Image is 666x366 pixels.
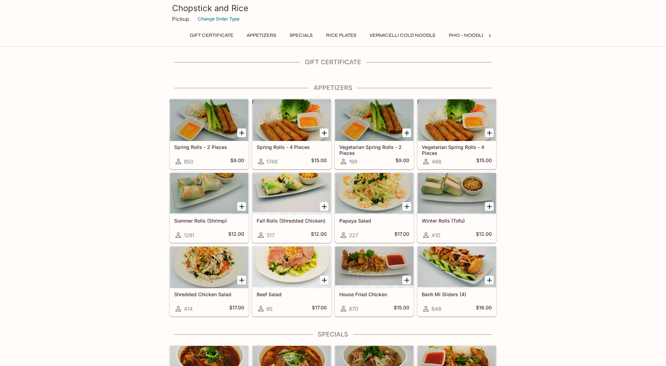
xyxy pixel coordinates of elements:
h5: $17.00 [394,231,409,239]
h5: Shredded Chicken Salad [174,291,244,297]
span: 1281 [184,232,194,239]
button: Add Papaya Salad [402,202,411,211]
span: 468 [432,158,441,165]
button: Change Order Type [195,14,243,24]
div: Spring Rolls - 2 Pieces [170,99,248,141]
button: Add Shredded Chicken Salad [237,276,246,284]
a: Banh Mi Sliders (4)648$16.00 [417,246,496,316]
a: Summer Rolls (Shrimp)1281$12.00 [170,173,249,243]
h5: Summer Rolls (Shrimp) [174,218,244,224]
a: Vegetarian Spring Rolls - 2 Pieces199$9.00 [335,99,414,169]
span: 65 [266,306,273,312]
span: 227 [349,232,358,239]
span: 199 [349,158,357,165]
span: 1748 [266,158,277,165]
h5: Spring Rolls - 2 Pieces [174,144,244,150]
h4: Specials [169,331,497,338]
div: Winter Rolls (Tofu) [418,173,496,215]
h5: $12.00 [311,231,327,239]
h5: Vegetarian Spring Rolls - 4 Pieces [422,144,492,156]
div: Papaya Salad [335,173,413,215]
button: Pho - Noodle Soup [445,31,503,40]
button: Add Vegetarian Spring Rolls - 4 Pieces [485,128,494,137]
h4: Gift Certificate [169,58,497,66]
h5: Winter Rolls (Tofu) [422,218,492,224]
button: Vermicelli Cold Noodle [366,31,439,40]
p: Pickup [172,16,189,22]
h3: Chopstick and Rice [172,3,494,14]
h5: Fall Rolls (Shredded Chicken) [257,218,327,224]
h5: $17.00 [229,305,244,313]
span: 410 [432,232,440,239]
span: 648 [432,306,441,312]
button: Add House Fried Chicken [402,276,411,284]
a: Spring Rolls - 2 Pieces850$9.00 [170,99,249,169]
a: Vegetarian Spring Rolls - 4 Pieces468$15.00 [417,99,496,169]
span: 670 [349,306,358,312]
h5: $17.00 [312,305,327,313]
h5: $12.00 [228,231,244,239]
button: Add Spring Rolls - 2 Pieces [237,128,246,137]
div: Vegetarian Spring Rolls - 2 Pieces [335,99,413,141]
a: Winter Rolls (Tofu)410$12.00 [417,173,496,243]
a: House Fried Chicken670$15.00 [335,246,414,316]
button: Add Spring Rolls - 4 Pieces [320,128,328,137]
a: Beef Salad65$17.00 [252,246,331,316]
button: Add Banh Mi Sliders (4) [485,276,494,284]
div: House Fried Chicken [335,247,413,288]
h5: Spring Rolls - 4 Pieces [257,144,327,150]
button: Rice Plates [322,31,360,40]
h5: Vegetarian Spring Rolls - 2 Pieces [339,144,409,156]
div: Summer Rolls (Shrimp) [170,173,248,215]
div: Fall Rolls (Shredded Chicken) [253,173,331,215]
h5: House Fried Chicken [339,291,409,297]
div: Banh Mi Sliders (4) [418,247,496,288]
a: Papaya Salad227$17.00 [335,173,414,243]
div: Vegetarian Spring Rolls - 4 Pieces [418,99,496,141]
a: Fall Rolls (Shredded Chicken)317$12.00 [252,173,331,243]
h4: Appetizers [169,84,497,92]
span: 414 [184,306,193,312]
span: 850 [184,158,193,165]
button: Add Winter Rolls (Tofu) [485,202,494,211]
h5: $12.00 [476,231,492,239]
span: 317 [266,232,274,239]
button: Add Summer Rolls (Shrimp) [237,202,246,211]
button: Appetizers [243,31,280,40]
div: Spring Rolls - 4 Pieces [253,99,331,141]
a: Spring Rolls - 4 Pieces1748$15.00 [252,99,331,169]
button: Add Beef Salad [320,276,328,284]
button: Add Fall Rolls (Shredded Chicken) [320,202,328,211]
a: Shredded Chicken Salad414$17.00 [170,246,249,316]
button: Specials [285,31,317,40]
h5: $15.00 [394,305,409,313]
h5: Beef Salad [257,291,327,297]
h5: $9.00 [395,157,409,166]
h5: $9.00 [230,157,244,166]
h5: Banh Mi Sliders (4) [422,291,492,297]
h5: $16.00 [476,305,492,313]
h5: Papaya Salad [339,218,409,224]
button: Gift Certificate [186,31,237,40]
h5: $15.00 [311,157,327,166]
div: Shredded Chicken Salad [170,247,248,288]
div: Beef Salad [253,247,331,288]
h5: $15.00 [476,157,492,166]
button: Add Vegetarian Spring Rolls - 2 Pieces [402,128,411,137]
